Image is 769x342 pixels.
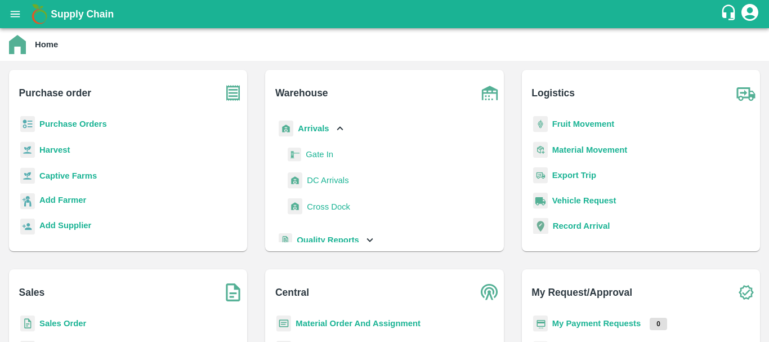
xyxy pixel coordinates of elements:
[20,219,35,235] img: supplier
[279,233,292,247] img: qualityReport
[732,278,760,307] img: check
[19,85,91,101] b: Purchase order
[296,319,421,328] a: Material Order And Assignment
[35,40,58,49] b: Home
[476,79,504,107] img: warehouse
[533,218,548,234] img: recordArrival
[533,116,548,132] img: fruit
[307,198,350,215] a: Cross Dock
[276,316,291,332] img: centralMaterial
[51,8,114,20] b: Supply Chain
[39,319,86,328] a: Sales Order
[9,35,26,54] img: home
[720,4,740,24] div: customer-support
[39,196,86,205] b: Add Farmer
[552,196,616,205] a: Vehicle Request
[20,141,35,158] img: harvest
[307,172,348,189] a: DC Arrivals
[552,319,641,328] a: My Payment Requests
[552,145,628,154] a: Material Movement
[39,219,91,234] a: Add Supplier
[275,85,328,101] b: Warehouse
[219,278,247,307] img: soSales
[732,79,760,107] img: truck
[740,2,760,26] div: account of current user
[39,221,91,230] b: Add Supplier
[307,201,350,213] span: Cross Dock
[276,229,376,252] div: Quality Reports
[552,171,596,180] a: Export Trip
[20,316,35,332] img: sales
[533,316,548,332] img: payment
[306,148,333,161] span: Gate In
[531,85,575,101] b: Logistics
[39,145,70,154] a: Harvest
[288,198,302,215] img: whArrival
[2,1,28,27] button: open drawer
[531,285,632,300] b: My Request/Approval
[275,285,309,300] b: Central
[298,124,329,133] b: Arrivals
[279,121,293,137] img: whArrival
[20,167,35,184] img: harvest
[20,116,35,132] img: reciept
[533,167,548,184] img: delivery
[39,194,86,209] a: Add Farmer
[39,171,97,180] a: Captive Farms
[307,174,348,186] span: DC Arrivals
[553,221,610,230] a: Record Arrival
[19,285,45,300] b: Sales
[219,79,247,107] img: purchase
[476,278,504,307] img: central
[28,3,51,25] img: logo
[533,193,548,209] img: vehicle
[306,146,333,163] a: Gate In
[39,119,107,128] a: Purchase Orders
[276,116,350,141] div: Arrivals
[20,193,35,210] img: farmer
[650,318,667,330] p: 0
[552,119,615,128] a: Fruit Movement
[297,236,359,245] b: Quality Reports
[288,172,302,189] img: whArrival
[51,6,720,22] a: Supply Chain
[533,141,548,158] img: material
[288,148,301,162] img: gatein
